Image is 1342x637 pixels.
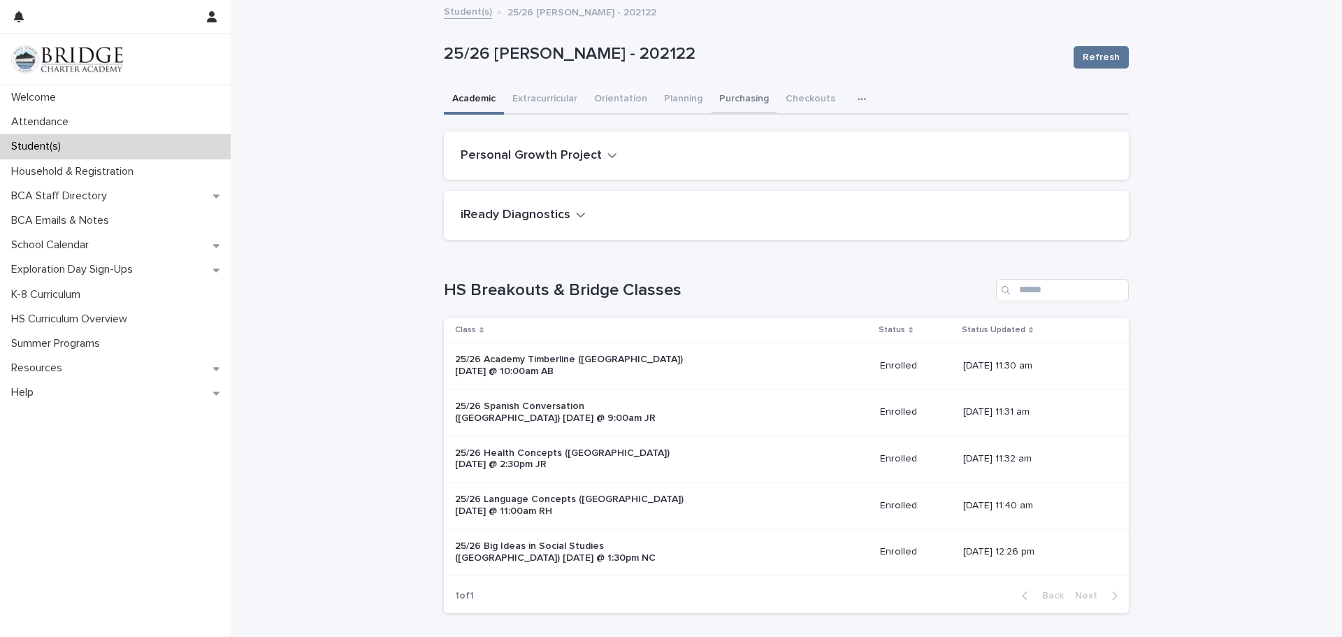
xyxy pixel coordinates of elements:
[444,280,990,301] h1: HS Breakouts & Bridge Classes
[880,500,952,512] p: Enrolled
[444,529,1129,575] tr: 25/26 Big Ideas in Social Studies ([GEOGRAPHIC_DATA]) [DATE] @ 1:30pm NCEnrolled[DATE] 12:26 pm
[6,288,92,301] p: K-8 Curriculum
[444,85,504,115] button: Academic
[444,436,1129,482] tr: 25/26 Health Concepts ([GEOGRAPHIC_DATA]) [DATE] @ 2:30pm JREnrolled[DATE] 11:32 am
[6,313,138,326] p: HS Curriculum Overview
[444,3,492,19] a: Student(s)
[444,44,1062,64] p: 25/26 [PERSON_NAME] - 202122
[507,3,656,19] p: 25/26 [PERSON_NAME] - 202122
[444,343,1129,389] tr: 25/26 Academy Timberline ([GEOGRAPHIC_DATA]) [DATE] @ 10:00am ABEnrolled[DATE] 11:30 am
[1011,589,1069,602] button: Back
[455,448,688,471] p: 25/26 Health Concepts ([GEOGRAPHIC_DATA]) [DATE] @ 2:30pm JR
[962,322,1025,338] p: Status Updated
[1075,591,1106,601] span: Next
[777,85,844,115] button: Checkouts
[461,208,586,223] button: iReady Diagnostics
[6,165,145,178] p: Household & Registration
[6,140,72,153] p: Student(s)
[6,337,111,350] p: Summer Programs
[711,85,777,115] button: Purchasing
[880,453,952,465] p: Enrolled
[963,546,1106,558] p: [DATE] 12:26 pm
[6,238,100,252] p: School Calendar
[6,115,80,129] p: Attendance
[656,85,711,115] button: Planning
[963,453,1106,465] p: [DATE] 11:32 am
[1069,589,1129,602] button: Next
[455,541,688,564] p: 25/26 Big Ideas in Social Studies ([GEOGRAPHIC_DATA]) [DATE] @ 1:30pm NC
[586,85,656,115] button: Orientation
[1074,46,1129,69] button: Refresh
[461,148,602,164] h2: Personal Growth Project
[6,362,73,375] p: Resources
[455,322,476,338] p: Class
[963,360,1106,372] p: [DATE] 11:30 am
[963,406,1106,418] p: [DATE] 11:31 am
[444,579,485,613] p: 1 of 1
[6,214,120,227] p: BCA Emails & Notes
[461,148,617,164] button: Personal Growth Project
[6,91,67,104] p: Welcome
[879,322,905,338] p: Status
[996,279,1129,301] input: Search
[1083,50,1120,64] span: Refresh
[11,45,123,73] img: V1C1m3IdTEidaUdm9Hs0
[880,546,952,558] p: Enrolled
[444,389,1129,436] tr: 25/26 Spanish Conversation ([GEOGRAPHIC_DATA]) [DATE] @ 9:00am JREnrolled[DATE] 11:31 am
[880,406,952,418] p: Enrolled
[963,500,1106,512] p: [DATE] 11:40 am
[6,386,45,399] p: Help
[504,85,586,115] button: Extracurricular
[455,494,688,517] p: 25/26 Language Concepts ([GEOGRAPHIC_DATA]) [DATE] @ 11:00am RH
[1034,591,1064,601] span: Back
[455,354,688,378] p: 25/26 Academy Timberline ([GEOGRAPHIC_DATA]) [DATE] @ 10:00am AB
[455,401,688,424] p: 25/26 Spanish Conversation ([GEOGRAPHIC_DATA]) [DATE] @ 9:00am JR
[444,482,1129,529] tr: 25/26 Language Concepts ([GEOGRAPHIC_DATA]) [DATE] @ 11:00am RHEnrolled[DATE] 11:40 am
[461,208,570,223] h2: iReady Diagnostics
[6,189,118,203] p: BCA Staff Directory
[6,263,144,276] p: Exploration Day Sign-Ups
[880,360,952,372] p: Enrolled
